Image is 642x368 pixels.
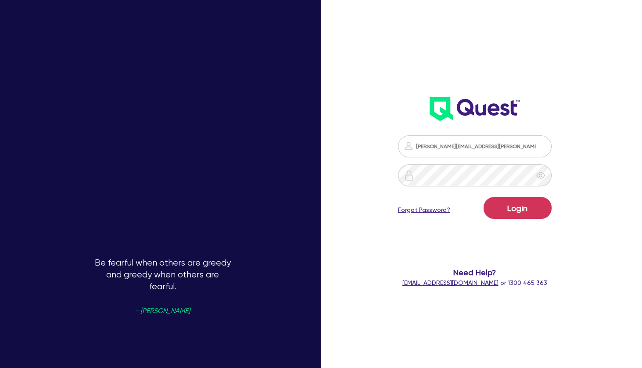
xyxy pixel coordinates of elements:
[402,279,499,286] a: [EMAIL_ADDRESS][DOMAIN_NAME]
[392,266,557,278] span: Need Help?
[536,171,545,180] span: eye
[398,135,552,157] input: Email address
[402,279,547,286] span: or 1300 465 363
[135,308,190,314] span: - [PERSON_NAME]
[484,197,552,219] button: Login
[398,205,450,215] a: Forgot Password?
[404,170,414,181] img: icon-password
[403,141,414,151] img: icon-password
[430,97,520,121] img: wH2k97JdezQIQAAAABJRU5ErkJggg==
